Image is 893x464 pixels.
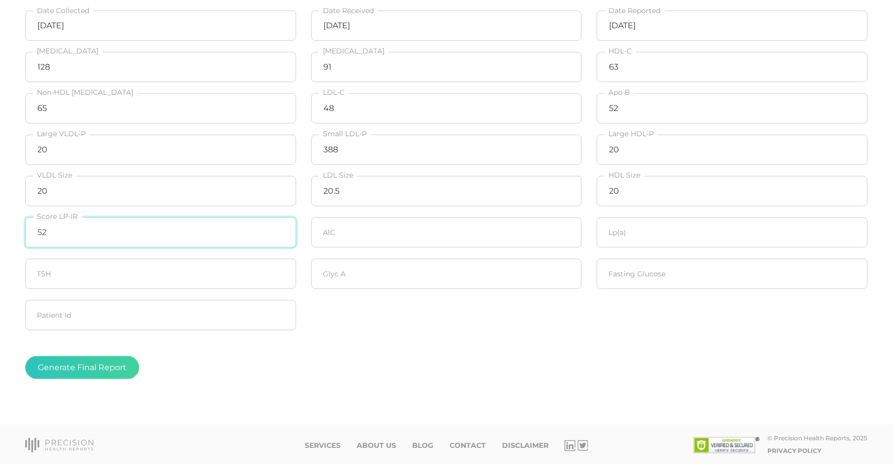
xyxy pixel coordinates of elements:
input: Cholesterol [25,52,296,82]
a: Services [305,441,341,450]
input: Glyc A [311,259,582,289]
input: Select date [311,11,582,41]
input: Large VLDL-P [25,135,296,165]
button: Generate Final Report [25,356,139,379]
input: Lp(a) [597,217,868,248]
input: LDL Size [311,176,582,206]
input: HDL Size [597,176,868,206]
input: Fasting Glucose [597,259,868,289]
input: Non-HDL Cholesterol [25,93,296,124]
input: A1C [311,217,582,248]
img: SSL site seal - click to verify [694,437,760,453]
input: HDL-C [597,52,868,82]
input: TSH [25,259,296,289]
a: Privacy Policy [768,447,822,454]
input: HDL-P [597,135,868,165]
input: Score LP-IR [25,217,296,248]
input: Patient Id [25,300,296,330]
a: About Us [357,441,396,450]
a: Blog [412,441,433,450]
input: Apo B [597,93,868,124]
a: Contact [450,441,486,450]
input: Select date [25,11,296,41]
input: Triglycerides [311,52,582,82]
input: LDL-C [311,93,582,124]
input: Select date [597,11,868,41]
input: Small LDL-P [311,135,582,165]
input: VLDL Size [25,176,296,206]
a: Disclaimer [502,441,548,450]
div: © Precision Health Reports, 2025 [768,434,868,442]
